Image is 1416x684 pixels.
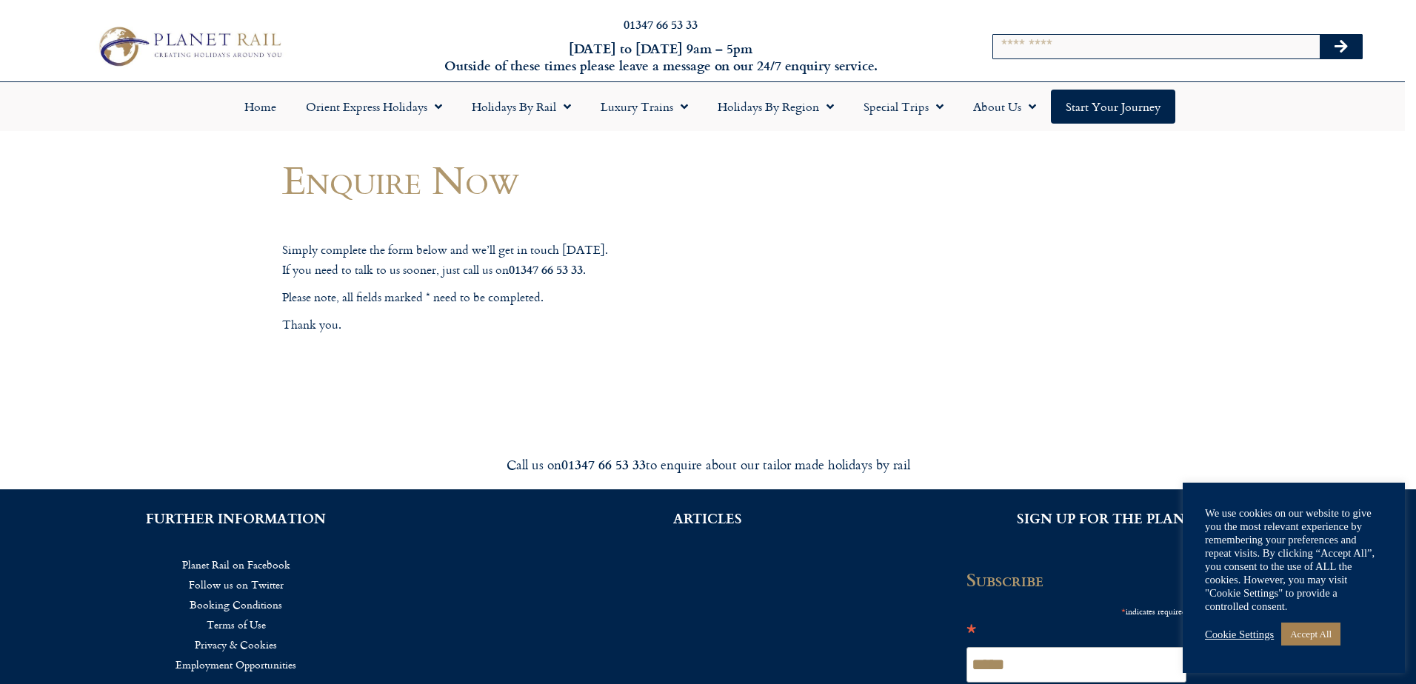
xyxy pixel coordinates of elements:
[230,90,291,124] a: Home
[291,90,457,124] a: Orient Express Holidays
[624,16,698,33] a: 01347 66 53 33
[966,512,1394,525] h2: SIGN UP FOR THE PLANET RAIL NEWSLETTER
[22,554,450,674] nav: Menu
[1051,90,1175,124] a: Start your Journey
[22,554,450,574] a: Planet Rail on Facebook
[1205,628,1274,641] a: Cookie Settings
[586,90,703,124] a: Luxury Trains
[282,315,838,335] p: Thank you.
[7,90,1397,124] nav: Menu
[91,22,286,70] img: Planet Rail Train Holidays Logo
[293,456,1123,473] div: Call us on to enquire about our tailor made holidays by rail
[1320,35,1363,58] button: Search
[494,512,921,525] h2: ARTICLES
[282,158,838,201] h1: Enquire Now
[282,288,838,307] p: Please note, all fields marked * need to be completed.
[282,241,838,279] p: Simply complete the form below and we’ll get in touch [DATE]. If you need to talk to us sooner, j...
[1205,506,1383,613] div: We use cookies on our website to give you the most relevant experience by remembering your prefer...
[22,614,450,634] a: Terms of Use
[381,40,941,75] h6: [DATE] to [DATE] 9am – 5pm Outside of these times please leave a message on our 24/7 enquiry serv...
[22,594,450,614] a: Booking Conditions
[22,512,450,525] h2: FURTHER INFORMATION
[703,90,849,124] a: Holidays by Region
[22,634,450,654] a: Privacy & Cookies
[1281,623,1340,646] a: Accept All
[966,601,1187,620] div: indicates required
[457,90,586,124] a: Holidays by Rail
[966,569,1196,590] h2: Subscribe
[22,574,450,594] a: Follow us on Twitter
[22,654,450,674] a: Employment Opportunities
[849,90,958,124] a: Special Trips
[561,455,646,474] strong: 01347 66 53 33
[958,90,1051,124] a: About Us
[509,261,583,278] strong: 01347 66 53 33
